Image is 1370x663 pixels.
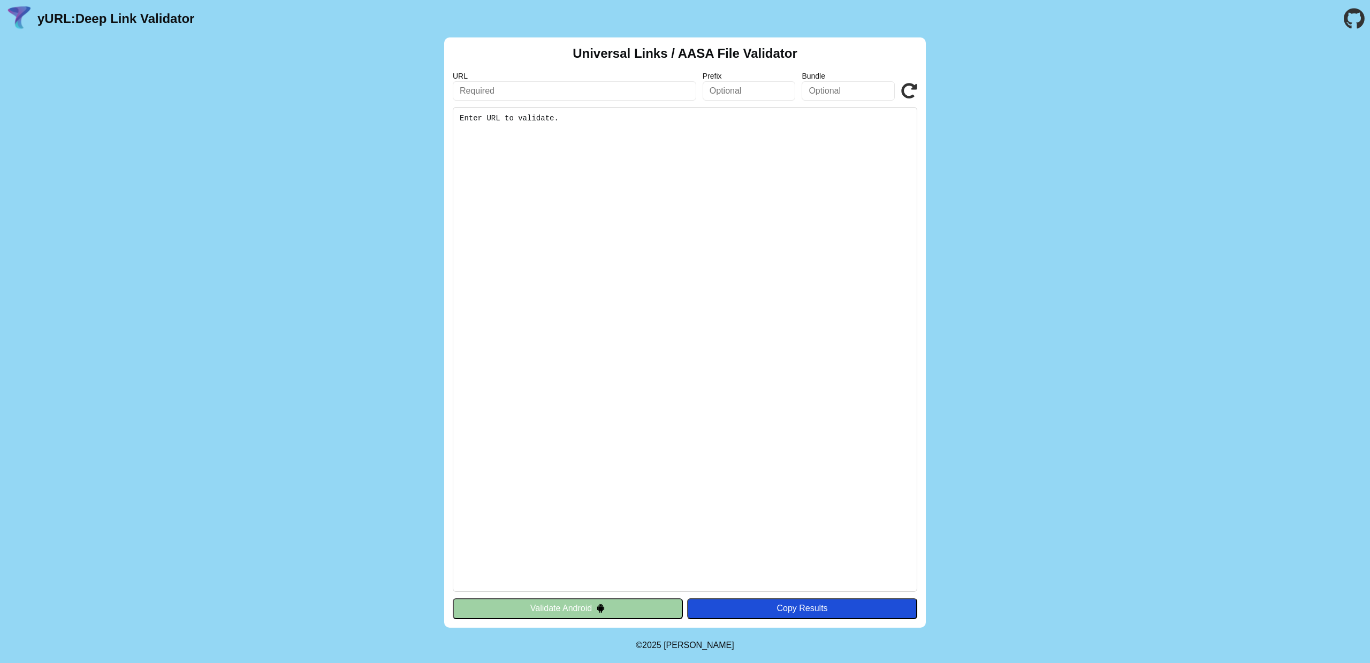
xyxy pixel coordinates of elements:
[642,641,661,650] span: 2025
[37,11,194,26] a: yURL:Deep Link Validator
[802,72,895,80] label: Bundle
[692,604,912,613] div: Copy Results
[573,46,797,61] h2: Universal Links / AASA File Validator
[453,107,917,592] pre: Enter URL to validate.
[453,598,683,619] button: Validate Android
[453,81,696,101] input: Required
[687,598,917,619] button: Copy Results
[5,5,33,33] img: yURL Logo
[703,72,796,80] label: Prefix
[802,81,895,101] input: Optional
[636,628,734,663] footer: ©
[703,81,796,101] input: Optional
[596,604,605,613] img: droidIcon.svg
[664,641,734,650] a: Michael Ibragimchayev's Personal Site
[453,72,696,80] label: URL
